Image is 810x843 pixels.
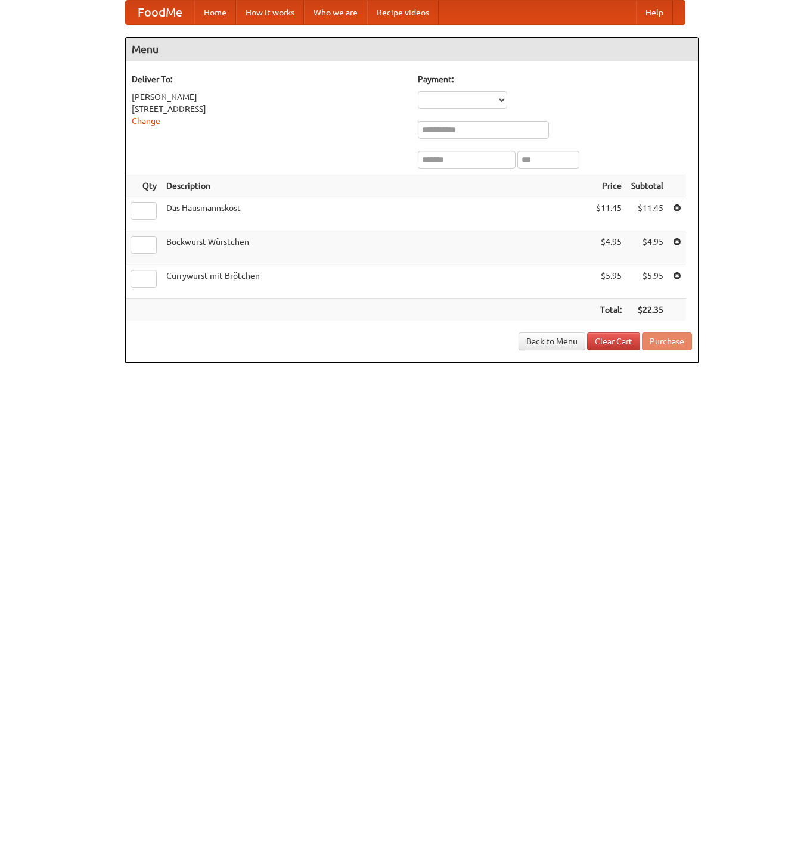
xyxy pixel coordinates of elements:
[126,38,698,61] h4: Menu
[162,231,591,265] td: Bockwurst Würstchen
[162,197,591,231] td: Das Hausmannskost
[591,197,626,231] td: $11.45
[591,231,626,265] td: $4.95
[591,299,626,321] th: Total:
[636,1,673,24] a: Help
[626,299,668,321] th: $22.35
[367,1,439,24] a: Recipe videos
[126,1,194,24] a: FoodMe
[132,103,406,115] div: [STREET_ADDRESS]
[304,1,367,24] a: Who we are
[591,175,626,197] th: Price
[132,91,406,103] div: [PERSON_NAME]
[519,332,585,350] a: Back to Menu
[162,175,591,197] th: Description
[132,116,160,126] a: Change
[162,265,591,299] td: Currywurst mit Brötchen
[591,265,626,299] td: $5.95
[626,197,668,231] td: $11.45
[132,73,406,85] h5: Deliver To:
[626,231,668,265] td: $4.95
[194,1,236,24] a: Home
[126,175,162,197] th: Qty
[642,332,692,350] button: Purchase
[418,73,692,85] h5: Payment:
[626,265,668,299] td: $5.95
[626,175,668,197] th: Subtotal
[587,332,640,350] a: Clear Cart
[236,1,304,24] a: How it works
